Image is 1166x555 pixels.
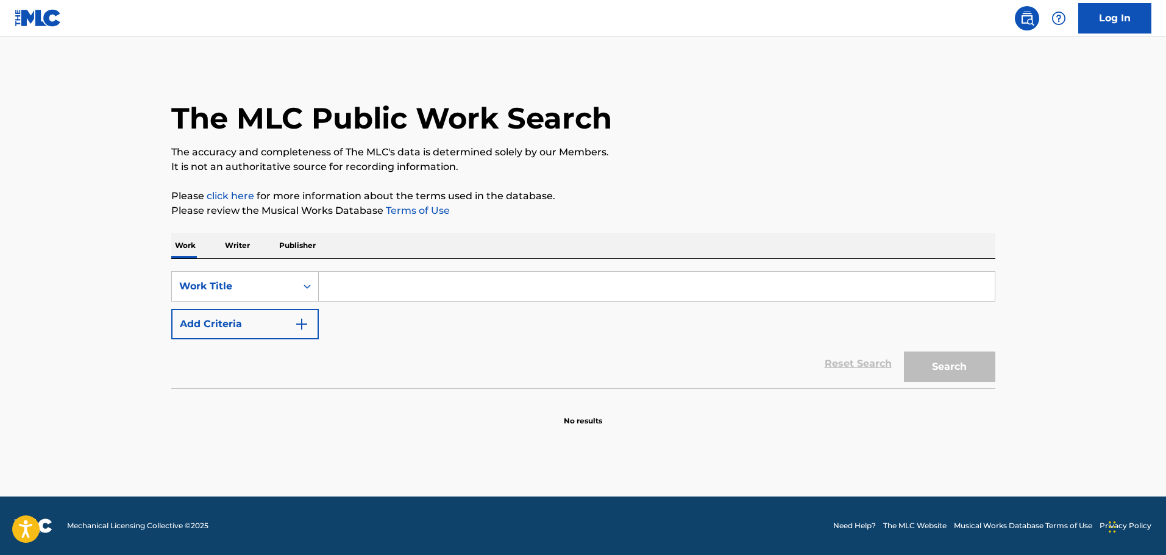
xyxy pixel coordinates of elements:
[171,271,995,388] form: Search Form
[179,279,289,294] div: Work Title
[171,145,995,160] p: The accuracy and completeness of The MLC's data is determined solely by our Members.
[954,520,1092,531] a: Musical Works Database Terms of Use
[564,401,602,426] p: No results
[207,190,254,202] a: click here
[1051,11,1066,26] img: help
[833,520,876,531] a: Need Help?
[171,309,319,339] button: Add Criteria
[1015,6,1039,30] a: Public Search
[1105,497,1166,555] iframe: Chat Widget
[1100,520,1151,531] a: Privacy Policy
[1078,3,1151,34] a: Log In
[171,189,995,203] p: Please for more information about the terms used in the database.
[276,233,319,258] p: Publisher
[1047,6,1071,30] div: Help
[171,100,612,136] h1: The MLC Public Work Search
[171,233,199,258] p: Work
[171,160,995,174] p: It is not an authoritative source for recording information.
[383,205,450,216] a: Terms of Use
[294,317,309,331] img: 9d2ae6d4665cec9f34b9.svg
[15,9,62,27] img: MLC Logo
[1109,509,1116,545] div: Drag
[221,233,254,258] p: Writer
[883,520,947,531] a: The MLC Website
[15,518,52,533] img: logo
[1020,11,1034,26] img: search
[171,203,995,218] p: Please review the Musical Works Database
[67,520,208,531] span: Mechanical Licensing Collective © 2025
